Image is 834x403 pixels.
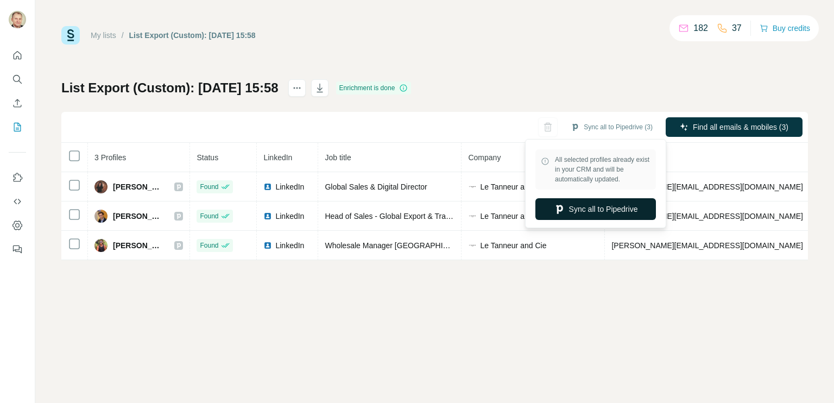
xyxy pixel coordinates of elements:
[263,153,292,162] span: LinkedIn
[611,212,803,221] span: [PERSON_NAME][EMAIL_ADDRESS][DOMAIN_NAME]
[9,240,26,259] button: Feedback
[480,240,546,251] span: Le Tanneur and Cie
[9,11,26,28] img: Avatar
[9,216,26,235] button: Dashboard
[535,198,656,220] button: Sync all to Pipedrive
[9,70,26,89] button: Search
[94,239,108,252] img: Avatar
[275,211,304,222] span: LinkedIn
[200,241,218,250] span: Found
[288,79,306,97] button: actions
[122,30,124,41] li: /
[611,182,803,191] span: [PERSON_NAME][EMAIL_ADDRESS][DOMAIN_NAME]
[61,79,279,97] h1: List Export (Custom): [DATE] 15:58
[9,117,26,137] button: My lists
[480,181,546,192] span: Le Tanneur and Cie
[275,181,304,192] span: LinkedIn
[468,153,501,162] span: Company
[197,153,218,162] span: Status
[693,122,788,133] span: Find all emails & mobiles (3)
[325,212,477,221] span: Head of Sales - Global Export & Travel Retail
[468,212,477,221] img: company-logo
[760,21,810,36] button: Buy credits
[113,181,163,192] span: [PERSON_NAME]
[468,241,477,250] img: company-logo
[263,212,272,221] img: LinkedIn logo
[9,93,26,113] button: Enrich CSV
[200,211,218,221] span: Found
[94,210,108,223] img: Avatar
[563,119,660,135] button: Sync all to Pipedrive (3)
[666,117,803,137] button: Find all emails & mobiles (3)
[325,182,427,191] span: Global Sales & Digital Director
[9,192,26,211] button: Use Surfe API
[9,168,26,187] button: Use Surfe on LinkedIn
[275,240,304,251] span: LinkedIn
[113,240,163,251] span: [PERSON_NAME]
[693,22,708,35] p: 182
[611,241,803,250] span: [PERSON_NAME][EMAIL_ADDRESS][DOMAIN_NAME]
[480,211,546,222] span: Le Tanneur and Cie
[113,211,163,222] span: [PERSON_NAME]
[263,241,272,250] img: LinkedIn logo
[263,182,272,191] img: LinkedIn logo
[325,153,351,162] span: Job title
[555,155,650,184] span: All selected profiles already exist in your CRM and will be automatically updated.
[91,31,116,40] a: My lists
[129,30,256,41] div: List Export (Custom): [DATE] 15:58
[468,182,477,191] img: company-logo
[732,22,742,35] p: 37
[94,180,108,193] img: Avatar
[336,81,412,95] div: Enrichment is done
[94,153,126,162] span: 3 Profiles
[61,26,80,45] img: Surfe Logo
[325,241,473,250] span: Wholesale Manager [GEOGRAPHIC_DATA]
[9,46,26,65] button: Quick start
[200,182,218,192] span: Found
